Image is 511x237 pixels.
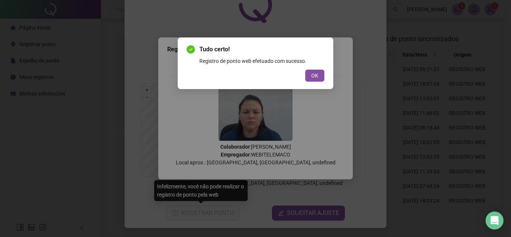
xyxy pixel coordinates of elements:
[199,45,324,54] span: Tudo certo!
[311,72,318,80] span: OK
[486,212,504,230] div: Open Intercom Messenger
[199,57,324,65] div: Registro de ponto web efetuado com sucesso.
[305,70,324,82] button: OK
[187,45,195,54] span: check-circle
